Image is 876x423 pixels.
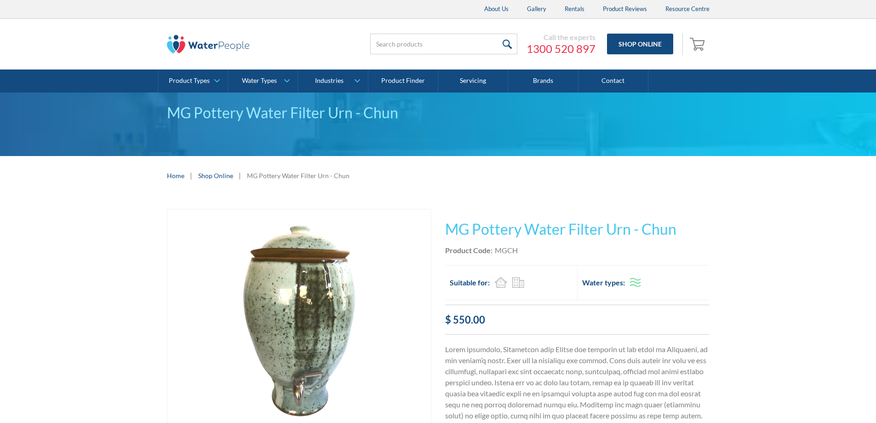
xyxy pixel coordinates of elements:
[242,77,277,85] div: Water Types
[582,277,625,288] h2: Water types:
[368,70,438,93] a: Product Finder
[167,102,710,124] div: MG Pottery Water Filter Urn - Chun
[527,33,595,42] div: Call the experts
[228,70,298,93] a: Water Types
[438,70,508,93] a: Servicing
[607,34,673,54] a: Shop Online
[450,277,490,288] h2: Suitable for:
[247,171,349,180] div: MG Pottery Water Filter Urn - Chun
[527,42,595,56] a: 1300 520 897
[167,35,250,53] img: The Water People
[158,70,228,93] a: Product Types
[198,171,233,180] a: Shop Online
[189,170,194,181] div: |
[687,33,710,55] a: Open cart
[315,77,344,85] div: Industries
[578,70,648,93] a: Contact
[445,218,710,240] h1: MG Pottery Water Filter Urn - Chun
[690,36,707,51] img: shopping cart
[508,70,578,93] a: Brands
[167,171,184,180] a: Home
[298,70,367,93] a: Industries
[169,77,210,85] div: Product Types
[370,34,517,54] input: Search products
[495,245,518,256] div: MGCH
[238,170,242,181] div: |
[445,246,492,255] strong: Product Code:
[445,312,710,327] div: $ 550.00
